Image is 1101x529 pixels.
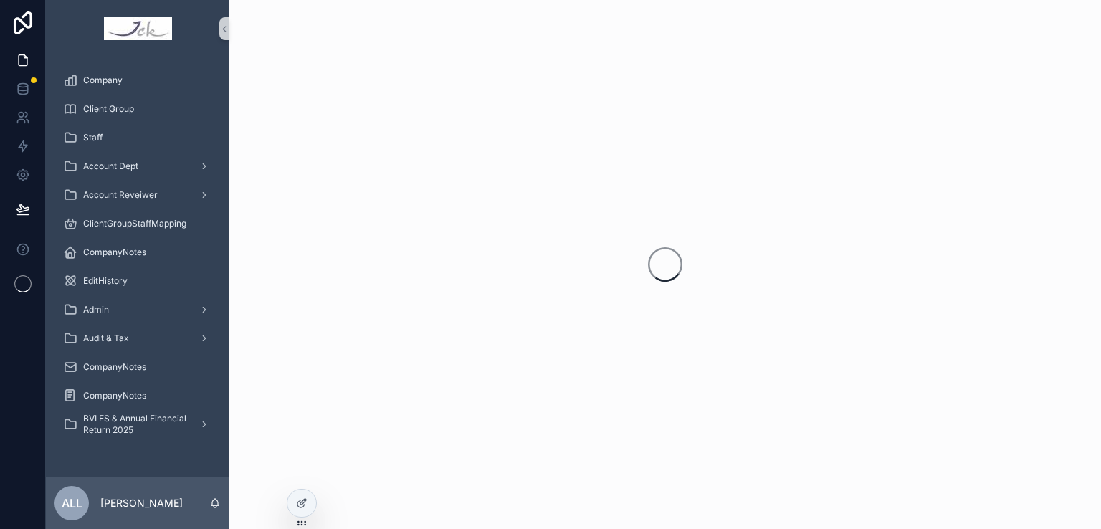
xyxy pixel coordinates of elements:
[62,495,82,512] span: ALL
[83,189,158,201] span: Account Reveiwer
[83,275,128,287] span: EditHistory
[100,496,183,510] p: [PERSON_NAME]
[83,361,146,373] span: CompanyNotes
[54,239,221,265] a: CompanyNotes
[54,153,221,179] a: Account Dept
[83,218,186,229] span: ClientGroupStaffMapping
[54,297,221,323] a: Admin
[83,413,188,436] span: BVI ES & Annual Financial Return 2025
[83,75,123,86] span: Company
[83,304,109,315] span: Admin
[54,383,221,409] a: CompanyNotes
[54,411,221,437] a: BVI ES & Annual Financial Return 2025
[104,17,172,40] img: App logo
[83,161,138,172] span: Account Dept
[54,182,221,208] a: Account Reveiwer
[54,354,221,380] a: CompanyNotes
[83,390,146,401] span: CompanyNotes
[46,57,229,456] div: scrollable content
[54,211,221,237] a: ClientGroupStaffMapping
[54,125,221,151] a: Staff
[83,132,103,143] span: Staff
[54,67,221,93] a: Company
[83,103,134,115] span: Client Group
[83,333,129,344] span: Audit & Tax
[54,268,221,294] a: EditHistory
[54,96,221,122] a: Client Group
[54,325,221,351] a: Audit & Tax
[83,247,146,258] span: CompanyNotes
